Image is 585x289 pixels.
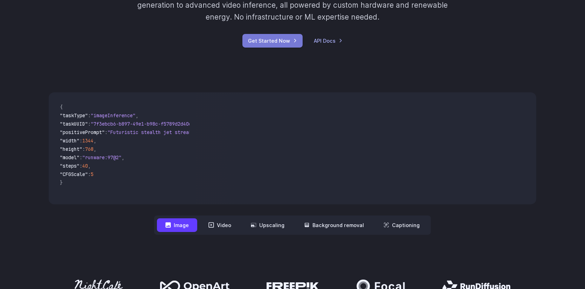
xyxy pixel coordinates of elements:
[80,163,82,169] span: :
[60,121,88,127] span: "taskUUID"
[314,37,343,45] a: API Docs
[122,154,124,161] span: ,
[91,112,136,119] span: "imageInference"
[60,163,80,169] span: "steps"
[82,146,85,152] span: :
[82,154,122,161] span: "runware:97@2"
[88,171,91,177] span: :
[88,112,91,119] span: :
[60,154,80,161] span: "model"
[91,121,197,127] span: "7f3ebcb6-b897-49e1-b98c-f5789d2d40d7"
[157,218,197,232] button: Image
[82,163,88,169] span: 40
[91,171,94,177] span: 5
[94,146,96,152] span: ,
[242,34,303,48] a: Get Started Now
[82,138,94,144] span: 1344
[88,163,91,169] span: ,
[105,129,108,135] span: :
[80,138,82,144] span: :
[60,138,80,144] span: "width"
[60,179,63,186] span: }
[60,104,63,110] span: {
[108,129,363,135] span: "Futuristic stealth jet streaking through a neon-lit cityscape with glowing purple exhaust"
[60,146,82,152] span: "height"
[94,138,96,144] span: ,
[85,146,94,152] span: 768
[60,112,88,119] span: "taskType"
[60,129,105,135] span: "positivePrompt"
[200,218,240,232] button: Video
[136,112,138,119] span: ,
[296,218,372,232] button: Background removal
[242,218,293,232] button: Upscaling
[60,171,88,177] span: "CFGScale"
[375,218,428,232] button: Captioning
[80,154,82,161] span: :
[88,121,91,127] span: :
